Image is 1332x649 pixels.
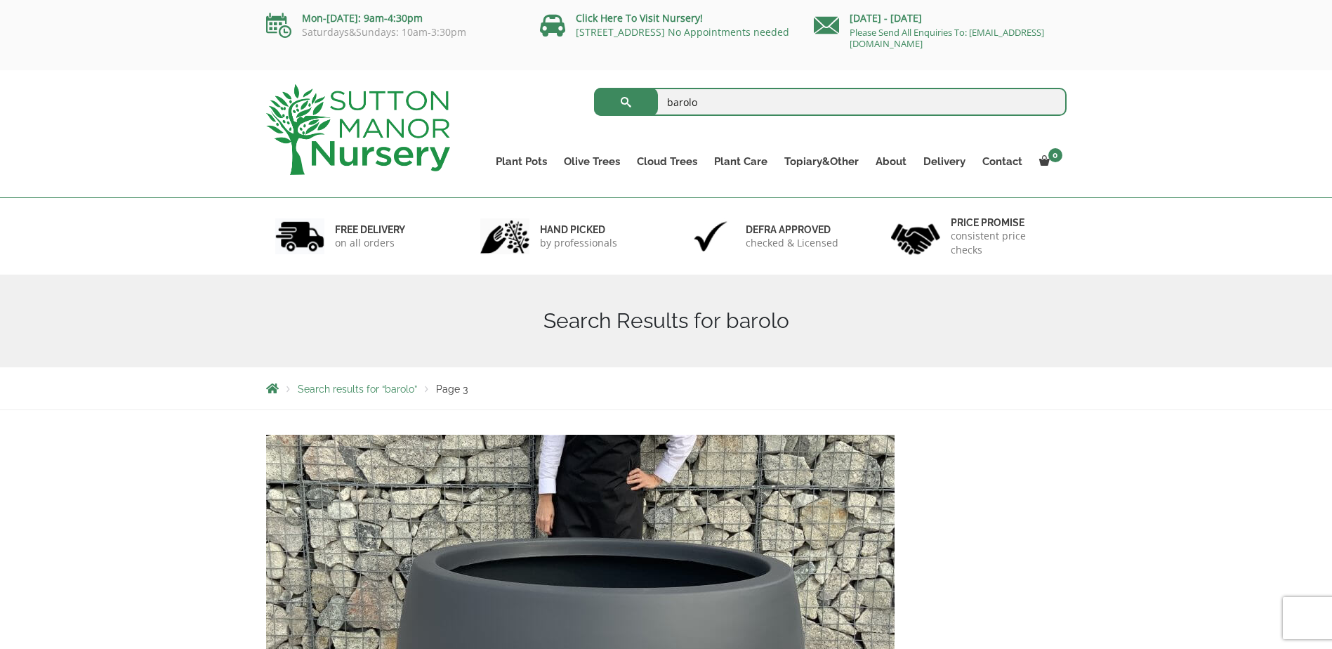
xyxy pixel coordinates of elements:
[298,383,417,395] a: Search results for “barolo”
[746,236,838,250] p: checked & Licensed
[974,152,1031,171] a: Contact
[436,383,468,395] span: Page 3
[951,229,1057,257] p: consistent price checks
[706,152,776,171] a: Plant Care
[850,26,1044,50] a: Please Send All Enquiries To: [EMAIL_ADDRESS][DOMAIN_NAME]
[266,578,895,591] a: The Barolo Pot 125 Colour Charcoal
[776,152,867,171] a: Topiary&Other
[480,218,529,254] img: 2.jpg
[266,308,1067,334] h1: Search Results for barolo
[746,223,838,236] h6: Defra approved
[951,216,1057,229] h6: Price promise
[814,10,1067,27] p: [DATE] - [DATE]
[335,223,405,236] h6: FREE DELIVERY
[266,84,450,175] img: logo
[686,218,735,254] img: 3.jpg
[915,152,974,171] a: Delivery
[555,152,628,171] a: Olive Trees
[576,11,703,25] a: Click Here To Visit Nursery!
[867,152,915,171] a: About
[275,218,324,254] img: 1.jpg
[540,236,617,250] p: by professionals
[335,236,405,250] p: on all orders
[1048,148,1062,162] span: 0
[628,152,706,171] a: Cloud Trees
[891,215,940,258] img: 4.jpg
[266,10,519,27] p: Mon-[DATE]: 9am-4:30pm
[576,25,789,39] a: [STREET_ADDRESS] No Appointments needed
[1031,152,1067,171] a: 0
[266,27,519,38] p: Saturdays&Sundays: 10am-3:30pm
[266,383,1067,394] nav: Breadcrumbs
[594,88,1067,116] input: Search...
[487,152,555,171] a: Plant Pots
[540,223,617,236] h6: hand picked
